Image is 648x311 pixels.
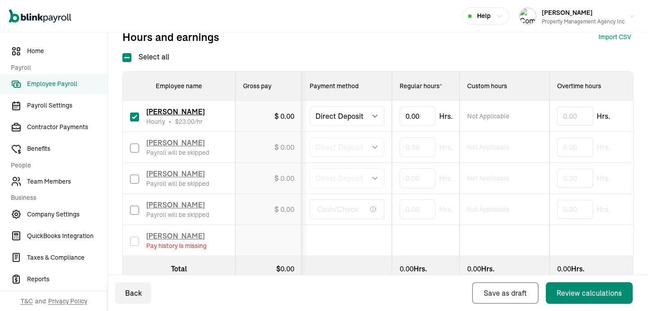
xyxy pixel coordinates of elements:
[27,122,108,132] span: Contractor Payments
[472,282,539,304] button: Save as draft
[467,81,542,90] div: Custom hours
[274,142,294,153] div: $
[280,174,294,183] span: 0.00
[280,205,294,214] span: 0.00
[27,46,108,56] span: Home
[439,142,453,153] span: Hrs.
[557,200,593,219] input: 0.00
[130,263,228,274] div: Total
[175,117,194,126] span: $
[115,282,151,304] button: Back
[146,231,205,240] span: [PERSON_NAME]
[122,51,169,62] label: Select all
[542,18,625,26] div: Property Management Agency Inc
[280,264,294,273] span: 0.00
[27,177,108,186] span: Team Members
[597,204,610,215] span: Hrs.
[146,138,205,147] span: [PERSON_NAME]
[467,205,509,214] span: Not Applicable
[146,117,165,126] span: Hourly
[516,5,639,27] button: Company logo[PERSON_NAME]Property Management Agency Inc
[27,101,108,110] span: Payroll Settings
[400,199,436,219] input: TextInput
[27,210,108,219] span: Company Settings
[146,148,209,157] div: Payroll will be skipped
[542,9,593,17] span: [PERSON_NAME]
[467,143,509,152] span: Not Applicable
[146,200,205,209] span: [PERSON_NAME]
[27,253,108,262] span: Taxes & Compliance
[317,204,358,215] span: Cash/Check
[597,142,610,153] span: Hrs.
[310,82,359,90] span: Payment method
[27,144,108,153] span: Benefits
[21,297,33,306] span: T&C
[467,263,542,274] div: Hrs.
[146,241,207,250] div: Pay history is missing
[274,173,294,184] div: $
[603,268,648,311] iframe: Chat Widget
[546,282,633,304] button: Review calculations
[274,204,294,215] div: $
[557,169,593,188] input: 0.00
[11,193,102,203] span: Business
[179,117,194,126] span: 23.00
[520,8,536,24] img: Company logo
[598,32,631,42] button: Import CSV
[11,63,102,72] span: Payroll
[27,79,108,89] span: Employee Payroll
[27,231,108,241] span: QuickBooks Integration
[597,173,610,184] span: Hrs.
[156,82,202,90] span: Employee name
[557,264,571,273] span: 0.00
[467,174,509,183] span: Not Applicable
[122,30,219,44] span: Hours and earnings
[11,161,102,170] span: People
[146,210,209,219] div: Payroll will be skipped
[27,275,108,284] span: Reports
[122,53,131,62] input: Select all
[462,7,509,25] button: Help
[557,263,632,274] div: Hrs.
[439,111,453,122] span: Hrs.
[9,3,71,29] nav: Global
[400,137,436,157] input: TextInput
[274,111,294,122] div: $
[243,81,294,90] div: Gross pay
[467,264,481,273] span: 0.00
[400,82,442,90] span: Regular hours
[175,117,202,126] span: /hr
[400,264,414,273] span: 0.00
[439,204,453,215] span: Hrs.
[557,107,593,126] input: 0.00
[557,138,593,157] input: 0.00
[557,82,601,90] span: Overtime hours
[280,143,294,152] span: 0.00
[400,263,452,274] div: Hrs.
[146,169,205,178] span: [PERSON_NAME]
[467,112,509,121] span: Not Applicable
[48,297,87,306] span: Privacy Policy
[243,263,294,274] div: $
[477,11,490,21] span: Help
[169,117,171,126] span: •
[280,112,294,121] span: 0.00
[146,107,205,116] span: [PERSON_NAME]
[557,288,622,298] div: Review calculations
[484,288,527,298] div: Save as draft
[400,168,436,188] input: TextInput
[439,173,453,184] span: Hrs.
[146,179,209,188] div: Payroll will be skipped
[400,106,436,126] input: TextInput
[597,111,610,122] span: Hrs.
